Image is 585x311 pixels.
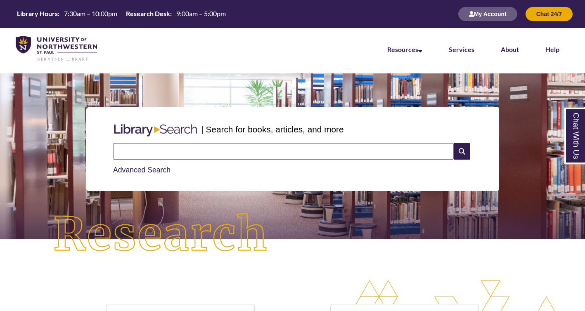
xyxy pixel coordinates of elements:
button: Chat 24/7 [526,7,573,21]
img: Libary Search [110,121,201,140]
a: Help [545,45,559,53]
th: Research Desk: [123,9,173,18]
table: Hours Today [14,9,229,18]
a: Resources [387,45,422,53]
button: My Account [458,7,517,21]
a: My Account [458,10,517,17]
img: UNWSP Library Logo [16,36,97,61]
a: Hours Today [14,9,229,19]
i: Search [454,143,469,160]
img: Research [29,189,293,281]
p: | Search for books, articles, and more [201,123,343,136]
th: Library Hours: [14,9,61,18]
a: Services [449,45,474,53]
a: Advanced Search [113,166,171,174]
span: 9:00am – 5:00pm [176,9,226,17]
a: About [501,45,519,53]
span: 7:30am – 10:00pm [64,9,117,17]
a: Chat 24/7 [526,10,573,17]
